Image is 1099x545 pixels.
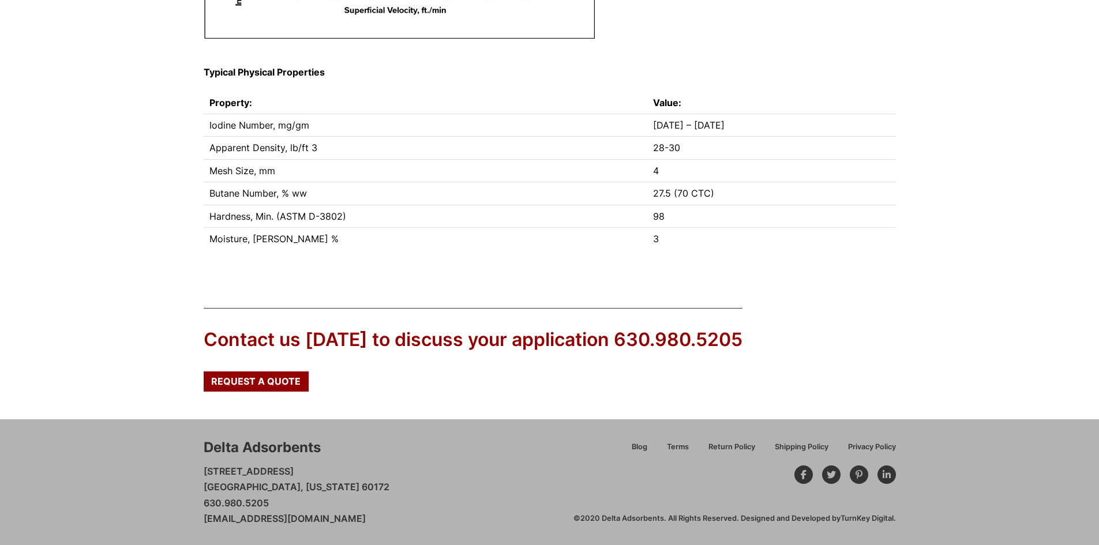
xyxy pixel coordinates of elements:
td: 4 [647,159,896,182]
span: Request a Quote [211,377,301,386]
a: Return Policy [699,441,765,461]
td: Butane Number, % ww [204,182,647,205]
a: Shipping Policy [765,441,838,461]
strong: Property: [209,97,252,108]
td: 3 [647,227,896,250]
td: [DATE] – [DATE] [647,114,896,136]
div: ©2020 Delta Adsorbents. All Rights Reserved. Designed and Developed by . [573,513,896,524]
a: Blog [622,441,657,461]
td: Apparent Density, lb/ft 3 [204,137,647,159]
strong: Typical Physical Properties [204,66,325,78]
a: TurnKey Digital [841,514,894,523]
div: Contact us [DATE] to discuss your application 630.980.5205 [204,327,742,353]
td: Mesh Size, mm [204,159,647,182]
span: Privacy Policy [848,443,896,451]
span: Shipping Policy [775,443,828,451]
td: 27.5 (70 CTC) [647,182,896,205]
a: Request a Quote [204,371,309,391]
td: Moisture, [PERSON_NAME] % [204,227,647,250]
span: Blog [632,443,647,451]
p: [STREET_ADDRESS] [GEOGRAPHIC_DATA], [US_STATE] 60172 630.980.5205 [204,464,389,527]
td: Hardness, Min. (ASTM D-3802) [204,205,647,227]
td: 98 [647,205,896,227]
a: Privacy Policy [838,441,896,461]
span: Return Policy [708,443,755,451]
span: Terms [667,443,689,451]
strong: Value: [653,97,681,108]
a: Terms [657,441,699,461]
a: [EMAIL_ADDRESS][DOMAIN_NAME] [204,513,366,524]
td: Iodine Number, mg/gm [204,114,647,136]
td: 28-30 [647,137,896,159]
div: Delta Adsorbents [204,438,321,457]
